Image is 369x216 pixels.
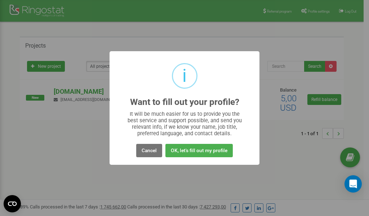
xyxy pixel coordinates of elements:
button: Cancel [136,144,162,157]
div: i [182,64,187,88]
button: Open CMP widget [4,195,21,212]
button: OK, let's fill out my profile [165,144,233,157]
h2: Want to fill out your profile? [130,97,239,107]
div: It will be much easier for us to provide you the best service and support possible, and send you ... [124,111,245,137]
div: Open Intercom Messenger [344,175,362,193]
